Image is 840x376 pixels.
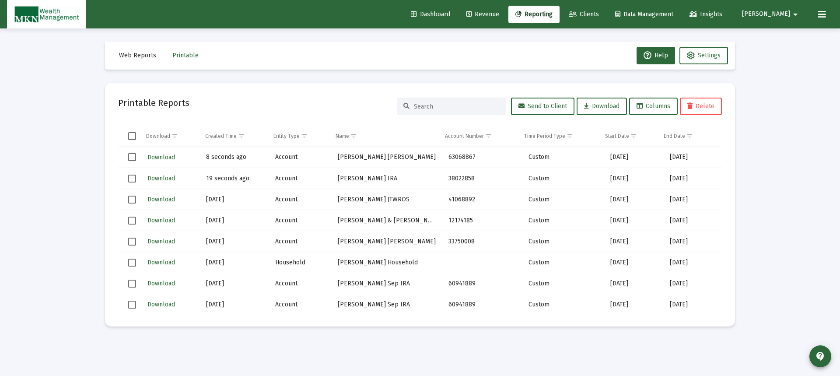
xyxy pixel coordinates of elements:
td: [PERSON_NAME] Sep IRA [332,294,442,315]
span: Delete [687,102,714,110]
div: Select row [128,238,136,246]
span: Help [644,52,668,59]
button: Send to Client [511,98,574,115]
a: Insights [682,6,729,23]
td: [DATE] [604,168,664,189]
button: Download [147,193,176,206]
div: Select row [128,259,136,267]
span: Download [147,280,175,287]
span: Download [147,238,175,245]
span: Columns [637,102,670,110]
button: Download [577,98,627,115]
div: Account Number [445,133,484,140]
div: Select row [128,196,136,204]
button: Delete [680,98,722,115]
td: Column Entity Type [267,126,329,147]
td: [DATE] [200,189,269,210]
td: Account [269,294,332,315]
td: Custom [522,231,604,252]
td: Column Created Time [199,126,267,147]
span: Show filter options for column 'Time Period Type' [567,133,573,139]
button: Help [637,47,675,64]
td: 38022858 [442,168,522,189]
td: [DATE] [664,168,722,189]
td: Custom [522,210,604,231]
td: [DATE] [604,147,664,168]
div: Select row [128,153,136,161]
span: [PERSON_NAME] [742,11,790,18]
mat-icon: arrow_drop_down [790,6,801,23]
button: Printable [165,47,206,64]
td: Account [269,210,332,231]
span: Download [147,196,175,203]
span: Settings [698,52,721,59]
td: Custom [522,189,604,210]
td: 33750008 [442,231,522,252]
button: Download [147,256,176,269]
td: Account [269,273,332,294]
span: Printable [172,52,199,59]
a: Revenue [459,6,506,23]
div: Download [146,133,170,140]
td: 12174185 [442,210,522,231]
span: Dashboard [411,11,450,18]
span: Web Reports [119,52,156,59]
td: Column Download [140,126,199,147]
button: Download [147,172,176,185]
span: Download [147,259,175,266]
div: Select all [128,132,136,140]
td: [PERSON_NAME] IRA [332,168,442,189]
td: 63068867 [442,147,522,168]
td: Column Name [329,126,439,147]
td: Column Account Number [439,126,518,147]
td: 41068892 [442,189,522,210]
td: Column Start Date [599,126,658,147]
span: Download [147,301,175,308]
td: Column Time Period Type [518,126,599,147]
td: Custom [522,168,604,189]
span: Download [584,102,619,110]
td: [DATE] [664,273,722,294]
td: Account [269,231,332,252]
td: Custom [522,147,604,168]
div: Time Period Type [524,133,565,140]
button: Download [147,235,176,248]
td: [DATE] [664,231,722,252]
span: Show filter options for column 'Name' [350,133,357,139]
div: Select row [128,280,136,288]
img: Dashboard [14,6,80,23]
td: [PERSON_NAME] [PERSON_NAME] [332,147,442,168]
td: Column End Date [658,126,715,147]
div: Data grid [118,126,722,313]
td: Custom [522,273,604,294]
td: [DATE] [664,189,722,210]
mat-icon: contact_support [815,351,826,362]
td: [PERSON_NAME] Household [332,252,442,273]
div: Entity Type [273,133,300,140]
td: 60941889 [442,294,522,315]
a: Clients [562,6,606,23]
button: [PERSON_NAME] [731,5,811,23]
button: Download [147,151,176,164]
div: Start Date [605,133,629,140]
td: [DATE] [604,210,664,231]
span: Show filter options for column 'Entity Type' [301,133,308,139]
button: Download [147,277,176,290]
td: 60941889 [442,273,522,294]
a: Data Management [608,6,680,23]
a: Reporting [508,6,560,23]
span: Data Management [615,11,673,18]
td: Account [269,168,332,189]
span: Show filter options for column 'Download' [171,133,178,139]
td: 19 seconds ago [200,168,269,189]
button: Columns [629,98,678,115]
span: Send to Client [518,102,567,110]
td: [PERSON_NAME] Sep IRA [332,273,442,294]
td: [DATE] [604,252,664,273]
div: Name [336,133,349,140]
td: 8 seconds ago [200,147,269,168]
div: Select row [128,175,136,183]
span: Show filter options for column 'Account Number' [485,133,492,139]
td: [PERSON_NAME] [PERSON_NAME] [332,231,442,252]
td: Household [269,252,332,273]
